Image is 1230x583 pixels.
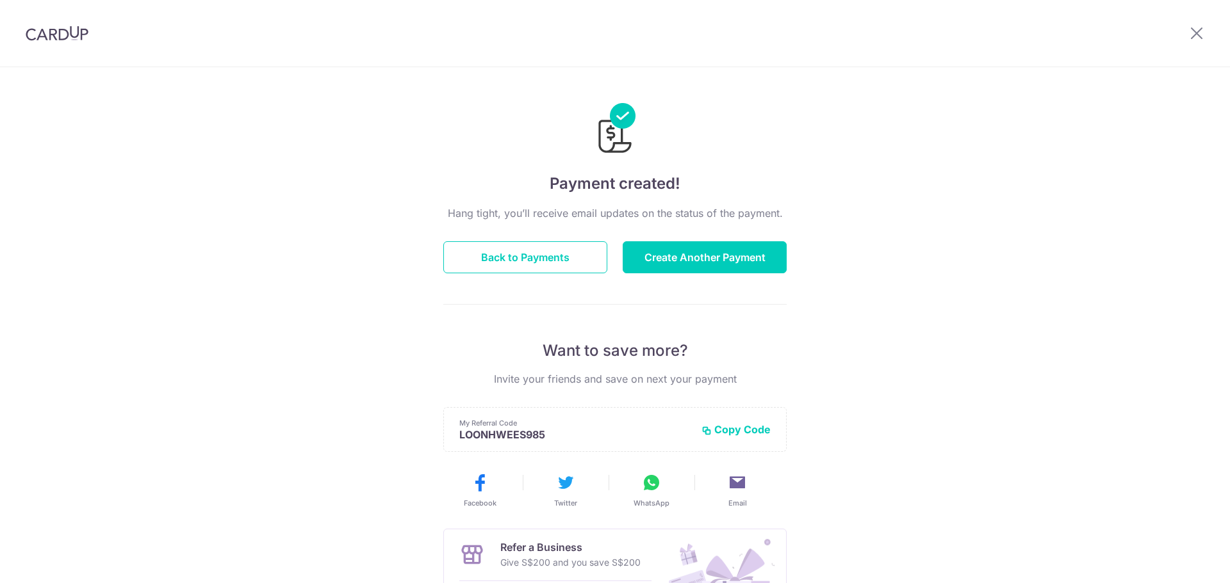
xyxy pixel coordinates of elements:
[443,371,787,387] p: Invite your friends and save on next your payment
[443,340,787,361] p: Want to save more?
[442,472,518,508] button: Facebook
[594,103,635,157] img: Payments
[701,423,771,436] button: Copy Code
[623,241,787,273] button: Create Another Payment
[614,472,689,508] button: WhatsApp
[728,498,747,508] span: Email
[500,539,641,555] p: Refer a Business
[700,472,775,508] button: Email
[443,172,787,195] h4: Payment created!
[459,428,691,441] p: LOONHWEES985
[528,472,603,508] button: Twitter
[500,555,641,570] p: Give S$200 and you save S$200
[634,498,669,508] span: WhatsApp
[443,241,607,273] button: Back to Payments
[26,26,88,41] img: CardUp
[464,498,496,508] span: Facebook
[443,205,787,221] p: Hang tight, you’ll receive email updates on the status of the payment.
[459,418,691,428] p: My Referral Code
[554,498,577,508] span: Twitter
